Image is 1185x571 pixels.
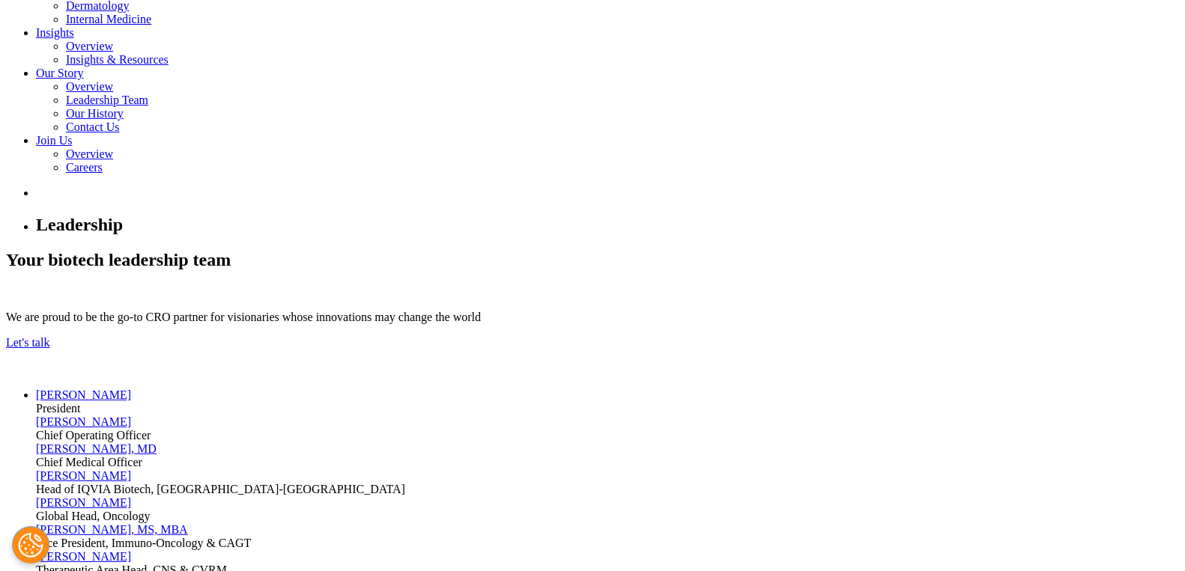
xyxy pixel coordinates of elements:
[66,120,120,133] a: Contact Us
[12,526,49,564] button: Cookies Settings
[36,67,84,79] a: Our Story
[36,442,1179,456] a: [PERSON_NAME], MD
[36,402,1179,415] div: President
[36,415,1179,429] a: [PERSON_NAME]
[66,13,151,25] a: Internal Medicine
[6,336,49,349] a: Let's talk
[36,429,1179,442] div: Chief Operating Officer
[66,40,113,52] a: Overview
[66,94,148,106] a: Leadership Team
[66,161,103,174] a: Careers
[66,80,113,93] a: Overview
[66,53,169,66] a: Insights & Resources
[36,26,74,39] a: Insights
[36,550,1179,564] a: [PERSON_NAME]
[36,483,1179,496] div: Head of IQVIA Biotech, [GEOGRAPHIC_DATA]-[GEOGRAPHIC_DATA]
[36,215,1179,235] h1: Leadership
[36,134,72,147] a: Join Us
[36,510,1179,523] div: Global Head, Oncology
[6,250,1179,270] h2: Your biotech leadership team
[36,469,1179,483] a: [PERSON_NAME]
[36,388,1179,402] a: [PERSON_NAME]
[66,107,124,120] a: Our History
[36,496,1179,510] a: [PERSON_NAME]
[36,537,1179,550] div: Vice President, Immuno-Oncology & CAGT
[36,456,1179,469] div: Chief Medical Officer
[36,523,1179,537] a: [PERSON_NAME], MS, MBA
[66,147,113,160] a: Overview
[6,311,1179,324] p: We are proud to be the go-to CRO partner for visionaries whose innovations may change the world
